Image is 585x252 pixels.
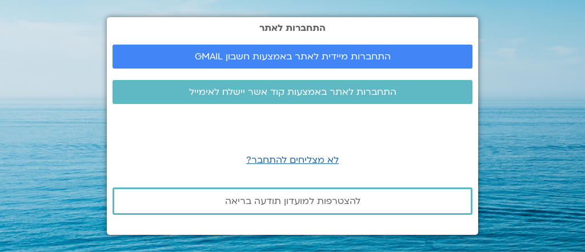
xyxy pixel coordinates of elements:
[113,80,472,104] a: התחברות לאתר באמצעות קוד אשר יישלח לאימייל
[225,196,360,206] span: להצטרפות למועדון תודעה בריאה
[113,23,472,33] h2: התחברות לאתר
[189,87,396,97] span: התחברות לאתר באמצעות קוד אשר יישלח לאימייל
[113,187,472,215] a: להצטרפות למועדון תודעה בריאה
[246,154,339,166] a: לא מצליחים להתחבר?
[113,45,472,69] a: התחברות מיידית לאתר באמצעות חשבון GMAIL
[195,51,391,62] span: התחברות מיידית לאתר באמצעות חשבון GMAIL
